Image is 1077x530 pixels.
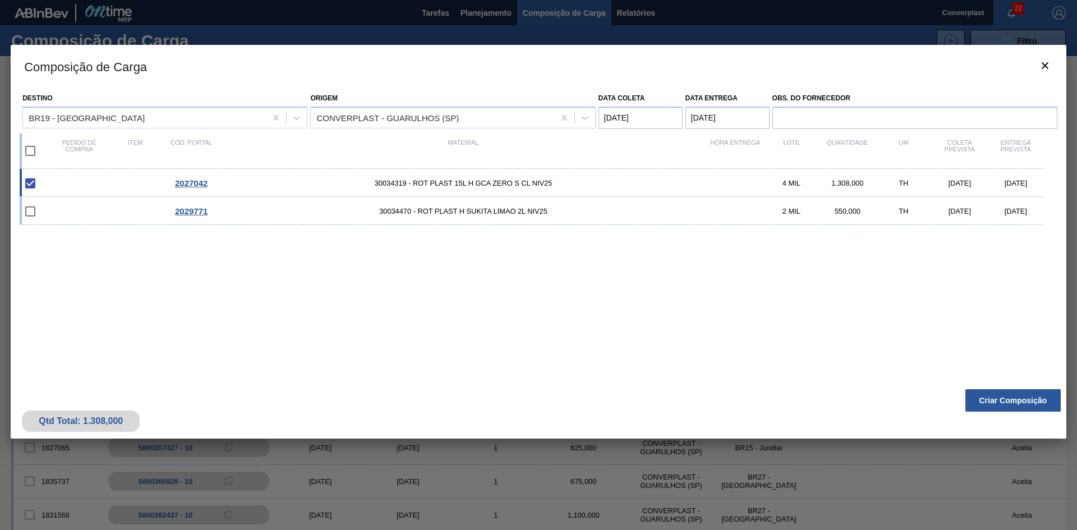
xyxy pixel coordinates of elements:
[932,139,988,163] div: Coleta Prevista
[772,90,1057,107] label: Obs. do Fornecedor
[599,107,683,129] input: dd/mm/yyyy
[707,139,763,163] div: Hora Entrega
[763,139,820,163] div: Lote
[22,94,52,102] label: Destino
[163,139,219,163] div: Cód. Portal
[175,206,208,216] span: 2029771
[51,139,107,163] div: Pedido de compra
[11,45,1066,87] h3: Composição de Carga
[820,207,876,215] div: 550,000
[932,207,988,215] div: [DATE]
[876,207,932,215] div: TH
[685,94,738,102] label: Data entrega
[219,207,707,215] span: 30034470 - ROT PLAST H SUKITA LIMAO 2L NIV25
[988,179,1044,187] div: [DATE]
[599,94,645,102] label: Data coleta
[30,416,131,426] div: Qtd Total: 1.308,000
[965,389,1061,412] button: Criar Composição
[820,139,876,163] div: Quantidade
[876,179,932,187] div: TH
[932,179,988,187] div: [DATE]
[988,207,1044,215] div: [DATE]
[876,139,932,163] div: UM
[988,139,1044,163] div: Entrega Prevista
[163,206,219,216] div: Ir para o Pedido
[219,179,707,187] span: 30034319 - ROT PLAST 15L H GCA ZERO S CL NIV25
[685,107,770,129] input: dd/mm/yyyy
[316,113,459,122] div: CONVERPLAST - GUARULHOS (SP)
[310,94,338,102] label: Origem
[763,207,820,215] div: 2 MIL
[29,113,145,122] div: BR19 - [GEOGRAPHIC_DATA]
[107,139,163,163] div: Item
[820,179,876,187] div: 1.308,000
[219,139,707,163] div: Material
[163,178,219,188] div: Ir para o Pedido
[763,179,820,187] div: 4 MIL
[175,178,208,188] span: 2027042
